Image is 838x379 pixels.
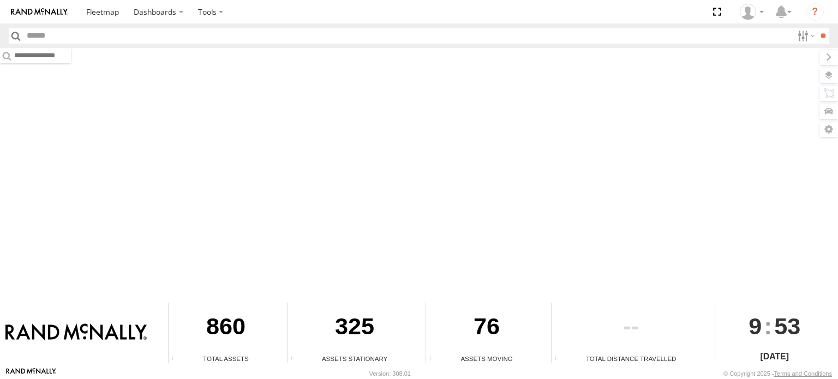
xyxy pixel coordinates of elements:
div: 76 [426,303,547,354]
div: Jose Goitia [736,4,768,20]
span: 9 [749,303,762,350]
div: 325 [288,303,422,354]
img: rand-logo.svg [11,8,68,16]
div: Assets Stationary [288,354,422,363]
span: 53 [774,303,800,350]
label: Map Settings [819,122,838,137]
div: Total number of Enabled Assets [169,355,185,363]
img: Rand McNally [5,323,147,342]
div: 860 [169,303,283,354]
div: Total number of assets current stationary. [288,355,304,363]
div: Assets Moving [426,354,547,363]
i: ? [806,3,824,21]
a: Visit our Website [6,368,56,379]
a: Terms and Conditions [774,370,832,377]
div: Total Assets [169,354,283,363]
div: Total Distance Travelled [552,354,711,363]
div: Total distance travelled by all assets within specified date range and applied filters [552,355,568,363]
div: Total number of assets current in transit. [426,355,442,363]
div: © Copyright 2025 - [723,370,832,377]
div: : [715,303,834,350]
div: [DATE] [715,350,834,363]
div: Version: 308.01 [369,370,411,377]
label: Search Filter Options [793,28,817,44]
